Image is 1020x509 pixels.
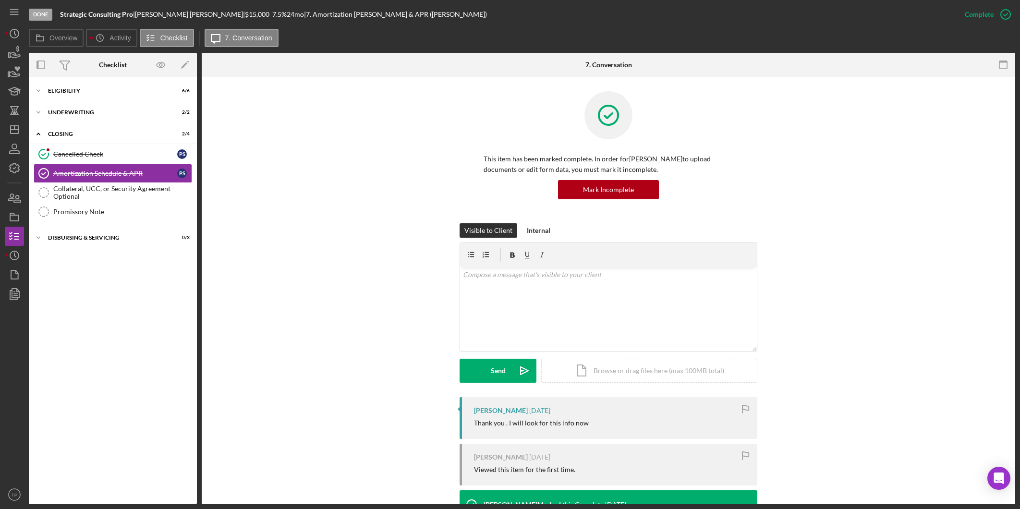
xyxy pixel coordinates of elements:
[34,202,192,221] a: Promissory Note
[60,10,133,18] b: Strategic Consulting Pro
[474,453,528,461] div: [PERSON_NAME]
[160,34,188,42] label: Checklist
[225,34,272,42] label: 7. Conversation
[48,88,166,94] div: Eligibility
[205,29,279,47] button: 7. Conversation
[955,5,1015,24] button: Complete
[60,11,135,18] div: |
[172,235,190,241] div: 0 / 3
[29,29,84,47] button: Overview
[484,501,604,509] div: [PERSON_NAME] Marked this Complete
[12,492,17,497] text: TP
[109,34,131,42] label: Activity
[245,11,272,18] div: $15,000
[172,131,190,137] div: 2 / 4
[605,501,626,509] time: 2025-01-24 19:18
[272,11,287,18] div: 7.5 %
[522,223,555,238] button: Internal
[474,419,589,427] div: Thank you . I will look for this info now
[135,11,245,18] div: [PERSON_NAME] [PERSON_NAME] |
[172,88,190,94] div: 6 / 6
[86,29,137,47] button: Activity
[140,29,194,47] button: Checklist
[99,61,127,69] div: Checklist
[177,169,187,178] div: P S
[53,150,177,158] div: Cancelled Check
[558,180,659,199] button: Mark Incomplete
[474,407,528,414] div: [PERSON_NAME]
[527,223,550,238] div: Internal
[49,34,77,42] label: Overview
[5,485,24,504] button: TP
[34,164,192,183] a: Amortization Schedule & APRPS
[29,9,52,21] div: Done
[474,466,575,473] div: Viewed this item for the first time.
[48,131,166,137] div: Closing
[460,359,536,383] button: Send
[53,208,192,216] div: Promissory Note
[585,61,632,69] div: 7. Conversation
[48,109,166,115] div: Underwriting
[287,11,304,18] div: 24 mo
[177,149,187,159] div: P S
[529,407,550,414] time: 2025-01-24 19:33
[484,154,733,175] p: This item has been marked complete. In order for [PERSON_NAME] to upload documents or edit form d...
[491,359,506,383] div: Send
[304,11,487,18] div: | 7. Amortization [PERSON_NAME] & APR ([PERSON_NAME])
[48,235,166,241] div: Disbursing & Servicing
[172,109,190,115] div: 2 / 2
[583,180,634,199] div: Mark Incomplete
[53,170,177,177] div: Amortization Schedule & APR
[529,453,550,461] time: 2025-01-24 19:33
[34,183,192,202] a: Collateral, UCC, or Security Agreement - Optional
[965,5,994,24] div: Complete
[987,467,1010,490] div: Open Intercom Messenger
[460,223,517,238] button: Visible to Client
[464,223,512,238] div: Visible to Client
[34,145,192,164] a: Cancelled CheckPS
[53,185,192,200] div: Collateral, UCC, or Security Agreement - Optional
